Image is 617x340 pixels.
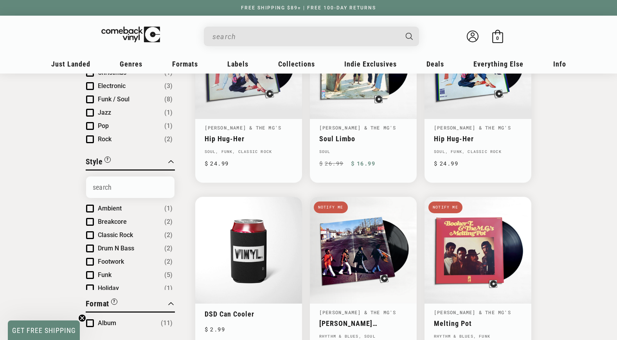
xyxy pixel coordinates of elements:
span: Number of products: (2) [164,230,173,240]
span: Indie Exclusives [344,60,397,68]
a: DSD Can Cooler [205,310,293,318]
span: GET FREE SHIPPING [12,326,76,335]
input: Search Options [86,176,174,198]
a: [PERSON_NAME] & The MG's [319,124,396,131]
span: Number of products: (2) [164,135,173,144]
a: [PERSON_NAME] & The MG's [434,124,511,131]
button: Filter by Format [86,298,117,311]
button: Close teaser [78,314,86,322]
span: Just Landed [51,60,90,68]
span: Formats [172,60,198,68]
span: Number of products: (2) [164,217,173,227]
span: Number of products: (2) [164,244,173,253]
a: [PERSON_NAME] & The MG's [319,309,396,315]
a: [PERSON_NAME] & The MG's [205,124,282,131]
input: search [212,29,398,45]
span: Funk [98,271,112,279]
span: Funk / Soul [98,95,130,103]
span: Number of products: (1) [164,121,173,131]
span: Info [553,60,566,68]
span: Footwork [98,258,124,265]
div: GET FREE SHIPPINGClose teaser [8,320,80,340]
button: Filter by Style [86,156,111,169]
span: Jazz [98,109,111,116]
a: [PERSON_NAME][GEOGRAPHIC_DATA] [319,319,407,327]
span: Style [86,157,103,166]
div: Search [204,27,419,46]
a: FREE SHIPPING $89+ | FREE 100-DAY RETURNS [233,5,384,11]
span: Number of products: (5) [164,270,173,280]
span: Everything Else [473,60,523,68]
span: Pop [98,122,109,130]
button: Search [399,27,420,46]
span: Drum N Bass [98,245,134,252]
a: Hip Hug-Her [434,135,522,143]
span: Christmas [98,69,126,76]
span: Number of products: (1) [164,204,173,213]
span: Collections [278,60,315,68]
span: Album [98,319,116,327]
span: Genres [120,60,142,68]
span: Number of products: (2) [164,257,173,266]
span: Number of products: (1) [164,284,173,293]
span: Format [86,299,109,308]
span: Number of products: (8) [164,95,173,104]
span: Classic Rock [98,231,133,239]
span: Deals [426,60,444,68]
span: Rock [98,135,112,143]
span: Number of products: (1) [164,108,173,117]
span: Electronic [98,82,126,90]
a: Hip Hug-Her [205,135,293,143]
span: 0 [496,35,499,41]
span: Ambient [98,205,122,212]
span: Number of products: (11) [161,318,173,328]
span: Holiday [98,284,119,292]
a: [PERSON_NAME] & The MG's [434,309,511,315]
a: Melting Pot [434,319,522,327]
span: Labels [227,60,248,68]
span: Number of products: (3) [164,81,173,91]
a: Soul Limbo [319,135,407,143]
span: Breakcore [98,218,127,225]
